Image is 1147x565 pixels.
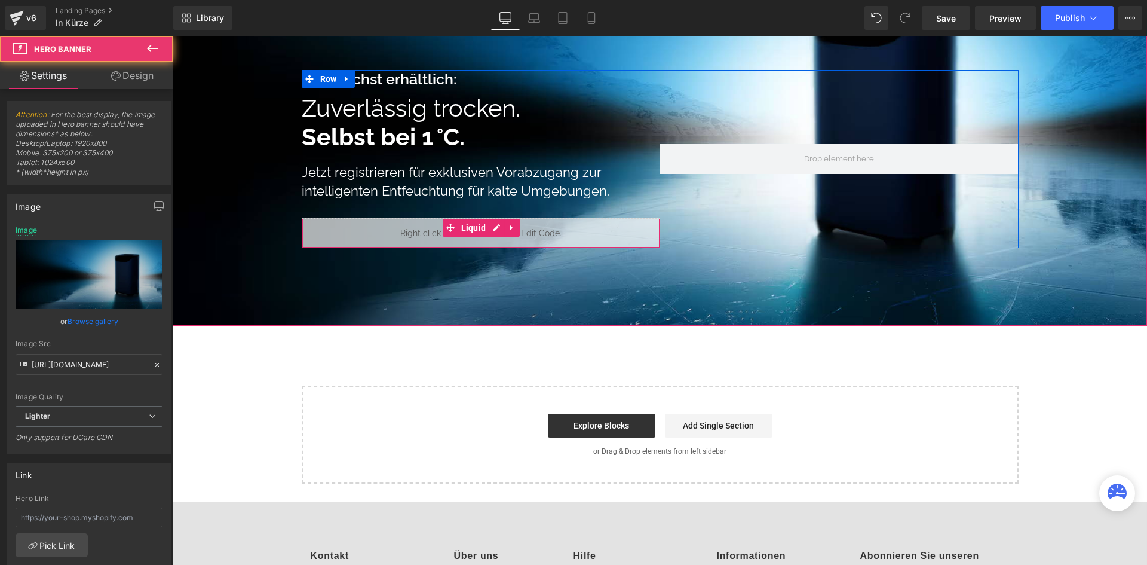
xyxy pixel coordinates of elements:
[16,533,88,557] a: Pick Link
[577,6,606,30] a: Mobile
[491,6,520,30] a: Desktop
[16,354,162,375] input: Link
[34,44,91,54] span: Hero Banner
[1041,6,1114,30] button: Publish
[89,62,176,89] a: Design
[16,463,32,480] div: Link
[375,378,483,402] a: Explore Blocks
[167,34,182,52] a: Expand / Collapse
[936,12,956,25] span: Save
[16,110,47,119] a: Attention
[989,12,1022,25] span: Preview
[16,494,162,503] div: Hero Link
[16,110,162,185] span: : For the best display, the image uploaded in Hero banner should have dimensions* as below: Deskt...
[864,6,888,30] button: Undo
[5,6,46,30] a: v6
[286,183,317,201] span: Liquid
[1055,13,1085,23] span: Publish
[56,18,88,28] span: In Kürze
[1118,6,1142,30] button: More
[56,6,173,16] a: Landing Pages
[16,433,162,450] div: Only support for UCare CDN
[332,183,347,201] a: Expand / Collapse
[548,6,577,30] a: Tablet
[16,508,162,527] input: https://your-shop.myshopify.com
[145,34,167,52] span: Row
[975,6,1036,30] a: Preview
[148,411,827,420] p: or Drag & Drop elements from left sidebar
[16,393,162,401] div: Image Quality
[16,315,162,328] div: or
[16,195,41,212] div: Image
[401,514,424,527] span: Hilfe
[520,6,548,30] a: Laptop
[138,514,176,527] span: Kontakt
[893,6,917,30] button: Redo
[16,226,37,234] div: Image
[196,13,224,23] span: Library
[544,514,614,527] span: Informationen
[16,340,162,348] div: Image Src
[281,514,326,527] span: Über uns
[25,411,50,420] b: Lighter
[68,311,118,332] a: Browse gallery
[173,6,232,30] a: New Library
[24,10,39,26] div: v6
[173,36,1147,565] iframe: To enrich screen reader interactions, please activate Accessibility in Grammarly extension settings
[688,514,813,541] span: Abonnieren Sie unseren Newsletter!
[492,378,600,402] a: Add Single Section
